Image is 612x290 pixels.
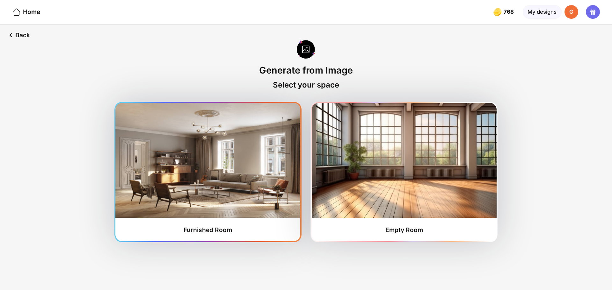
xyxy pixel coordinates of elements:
[312,103,497,218] img: furnishedRoom2.jpg
[115,103,300,218] img: furnishedRoom1.jpg
[12,8,40,17] div: Home
[565,5,578,19] div: G
[523,5,562,19] div: My designs
[273,80,339,89] div: Select your space
[504,9,515,15] span: 768
[184,226,232,234] div: Furnished Room
[259,65,353,76] div: Generate from Image
[385,226,423,234] div: Empty Room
